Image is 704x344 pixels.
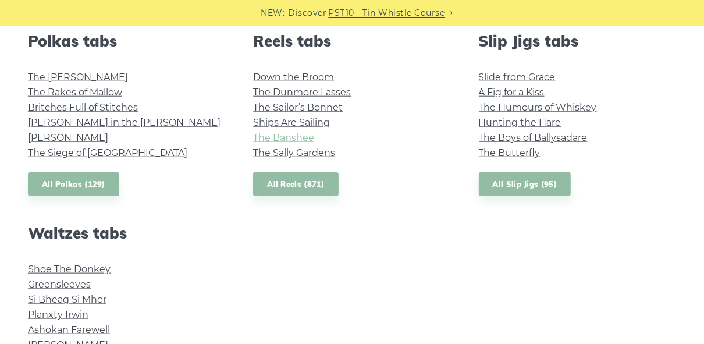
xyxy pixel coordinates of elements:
[253,72,334,83] a: Down the Broom
[253,132,314,143] a: The Banshee
[28,279,91,290] a: Greensleeves
[479,172,571,196] a: All Slip Jigs (95)
[253,117,330,128] a: Ships Are Sailing
[479,87,545,98] a: A Fig for a Kiss
[28,324,110,335] a: Ashokan Farewell
[28,117,221,128] a: [PERSON_NAME] in the [PERSON_NAME]
[261,6,285,20] span: NEW:
[479,132,588,143] a: The Boys of Ballysadare
[28,172,119,196] a: All Polkas (129)
[479,32,676,50] h2: Slip Jigs tabs
[28,147,187,158] a: The Siege of [GEOGRAPHIC_DATA]
[479,117,561,128] a: Hunting the Hare
[253,32,450,50] h2: Reels tabs
[28,72,128,83] a: The [PERSON_NAME]
[479,147,541,158] a: The Butterfly
[28,32,225,50] h2: Polkas tabs
[479,72,556,83] a: Slide from Grace
[253,102,343,113] a: The Sailor’s Bonnet
[28,309,88,320] a: Planxty Irwin
[28,294,106,305] a: Si­ Bheag Si­ Mhor
[28,224,225,242] h2: Waltzes tabs
[253,87,351,98] a: The Dunmore Lasses
[28,102,138,113] a: Britches Full of Stitches
[329,6,445,20] a: PST10 - Tin Whistle Course
[289,6,327,20] span: Discover
[28,87,122,98] a: The Rakes of Mallow
[28,132,108,143] a: [PERSON_NAME]
[253,147,335,158] a: The Sally Gardens
[479,102,597,113] a: The Humours of Whiskey
[253,172,339,196] a: All Reels (871)
[28,264,111,275] a: Shoe The Donkey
